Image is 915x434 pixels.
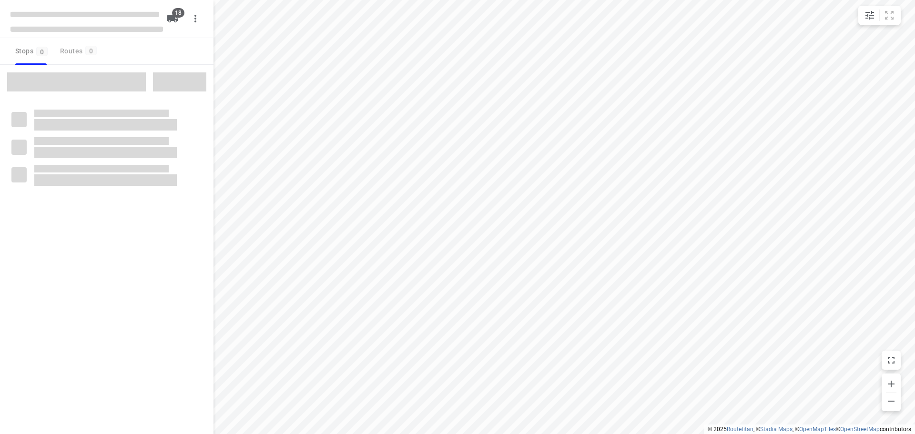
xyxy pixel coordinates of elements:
[860,6,879,25] button: Map settings
[708,426,911,433] li: © 2025 , © , © © contributors
[760,426,793,433] a: Stadia Maps
[858,6,901,25] div: small contained button group
[840,426,880,433] a: OpenStreetMap
[799,426,836,433] a: OpenMapTiles
[727,426,753,433] a: Routetitan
